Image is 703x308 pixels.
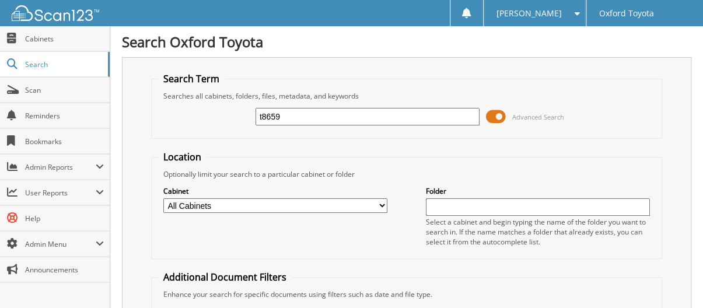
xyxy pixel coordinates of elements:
iframe: Chat Widget [645,252,703,308]
legend: Location [158,150,207,163]
legend: Additional Document Filters [158,271,292,283]
legend: Search Term [158,72,225,85]
div: Searches all cabinets, folders, files, metadata, and keywords [158,91,656,101]
span: Admin Menu [25,239,96,249]
label: Cabinet [163,186,387,196]
span: [PERSON_NAME] [496,10,562,17]
span: Admin Reports [25,162,96,172]
span: Scan [25,85,104,95]
span: User Reports [25,188,96,198]
div: Optionally limit your search to a particular cabinet or folder [158,169,656,179]
span: Announcements [25,265,104,275]
span: Advanced Search [512,113,564,121]
span: Cabinets [25,34,104,44]
span: Search [25,60,102,69]
span: Reminders [25,111,104,121]
div: Enhance your search for specific documents using filters such as date and file type. [158,289,656,299]
h1: Search Oxford Toyota [122,32,691,51]
label: Folder [426,186,650,196]
span: Bookmarks [25,136,104,146]
span: Help [25,213,104,223]
img: scan123-logo-white.svg [12,5,99,21]
div: Select a cabinet and begin typing the name of the folder you want to search in. If the name match... [426,217,650,247]
span: Oxford Toyota [599,10,654,17]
